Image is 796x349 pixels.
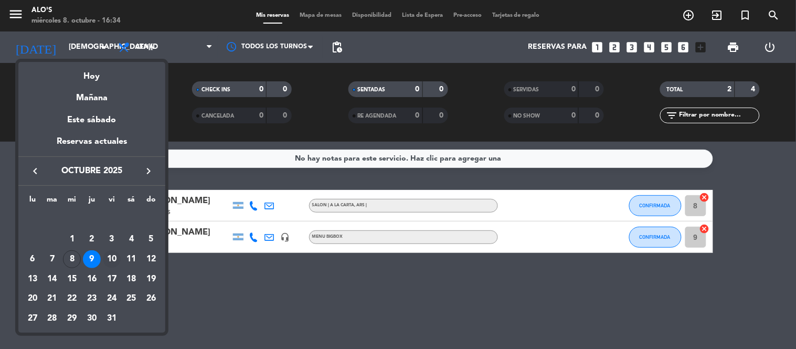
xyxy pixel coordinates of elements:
th: martes [43,194,62,210]
td: 15 de octubre de 2025 [62,269,82,289]
div: 31 [103,310,121,327]
td: 12 de octubre de 2025 [141,249,161,269]
td: 22 de octubre de 2025 [62,289,82,309]
td: 14 de octubre de 2025 [43,269,62,289]
div: 23 [83,290,101,308]
td: 30 de octubre de 2025 [82,309,102,329]
td: 11 de octubre de 2025 [122,249,142,269]
td: 7 de octubre de 2025 [43,249,62,269]
div: 11 [122,250,140,268]
div: 20 [24,290,41,308]
div: 28 [44,310,61,327]
td: 28 de octubre de 2025 [43,309,62,329]
div: 26 [142,290,160,308]
td: 29 de octubre de 2025 [62,309,82,329]
th: lunes [23,194,43,210]
div: 14 [44,270,61,288]
div: 4 [122,230,140,248]
td: 9 de octubre de 2025 [82,249,102,269]
th: domingo [141,194,161,210]
span: octubre 2025 [45,164,139,178]
td: 21 de octubre de 2025 [43,289,62,309]
div: 29 [63,310,81,327]
td: 20 de octubre de 2025 [23,289,43,309]
div: 22 [63,290,81,308]
td: 17 de octubre de 2025 [102,269,122,289]
th: miércoles [62,194,82,210]
td: 13 de octubre de 2025 [23,269,43,289]
td: 8 de octubre de 2025 [62,249,82,269]
div: 5 [142,230,160,248]
td: 1 de octubre de 2025 [62,229,82,249]
div: Mañana [18,83,165,105]
td: 10 de octubre de 2025 [102,249,122,269]
td: 26 de octubre de 2025 [141,289,161,309]
div: 10 [103,250,121,268]
td: 25 de octubre de 2025 [122,289,142,309]
div: Hoy [18,62,165,83]
div: 1 [63,230,81,248]
i: keyboard_arrow_right [142,165,155,177]
td: 3 de octubre de 2025 [102,229,122,249]
div: 18 [122,270,140,288]
div: 3 [103,230,121,248]
div: 19 [142,270,160,288]
td: 2 de octubre de 2025 [82,229,102,249]
div: 24 [103,290,121,308]
div: 25 [122,290,140,308]
th: jueves [82,194,102,210]
div: 21 [44,290,61,308]
td: 24 de octubre de 2025 [102,289,122,309]
th: sábado [122,194,142,210]
div: 30 [83,310,101,327]
div: 2 [83,230,101,248]
div: Reservas actuales [18,135,165,156]
div: 8 [63,250,81,268]
td: 18 de octubre de 2025 [122,269,142,289]
button: keyboard_arrow_right [139,164,158,178]
th: viernes [102,194,122,210]
div: 15 [63,270,81,288]
div: Este sábado [18,105,165,135]
i: keyboard_arrow_left [29,165,41,177]
td: 23 de octubre de 2025 [82,289,102,309]
td: 19 de octubre de 2025 [141,269,161,289]
div: 6 [24,250,41,268]
td: 6 de octubre de 2025 [23,249,43,269]
div: 17 [103,270,121,288]
td: 16 de octubre de 2025 [82,269,102,289]
td: 27 de octubre de 2025 [23,309,43,329]
div: 16 [83,270,101,288]
td: 5 de octubre de 2025 [141,229,161,249]
div: 9 [83,250,101,268]
div: 27 [24,310,41,327]
div: 13 [24,270,41,288]
td: 4 de octubre de 2025 [122,229,142,249]
div: 12 [142,250,160,268]
div: 7 [44,250,61,268]
td: OCT. [23,210,161,230]
button: keyboard_arrow_left [26,164,45,178]
td: 31 de octubre de 2025 [102,309,122,329]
